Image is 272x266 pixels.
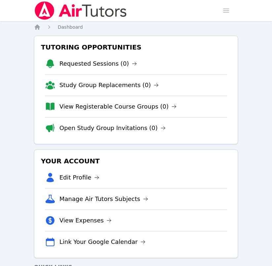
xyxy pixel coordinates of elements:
a: View Expenses [59,216,112,225]
a: Requested Sessions (0) [59,59,137,68]
a: Dashboard [58,24,83,30]
h3: Your Account [40,155,232,167]
a: Study Group Replacements (0) [59,81,159,90]
a: Manage Air Tutors Subjects [59,194,148,204]
h3: Tutoring Opportunities [40,41,232,53]
a: Link Your Google Calendar [59,237,146,247]
nav: Breadcrumb [34,24,238,30]
a: Open Study Group Invitations (0) [59,123,166,133]
a: Edit Profile [59,173,99,182]
img: Air Tutors [34,1,127,20]
a: View Registerable Course Groups (0) [59,102,177,111]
